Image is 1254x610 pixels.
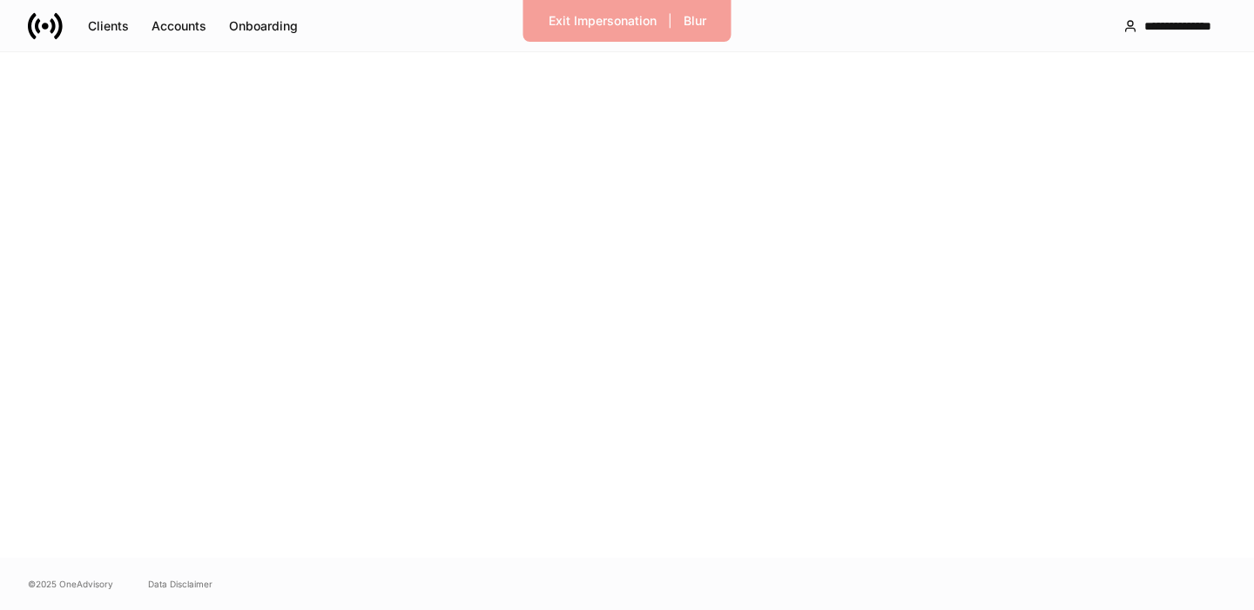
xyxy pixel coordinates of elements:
[672,7,718,35] button: Blur
[88,20,129,32] div: Clients
[229,20,298,32] div: Onboarding
[537,7,668,35] button: Exit Impersonation
[140,12,218,40] button: Accounts
[148,577,212,591] a: Data Disclaimer
[77,12,140,40] button: Clients
[684,15,706,27] div: Blur
[549,15,657,27] div: Exit Impersonation
[28,577,113,591] span: © 2025 OneAdvisory
[152,20,206,32] div: Accounts
[218,12,309,40] button: Onboarding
